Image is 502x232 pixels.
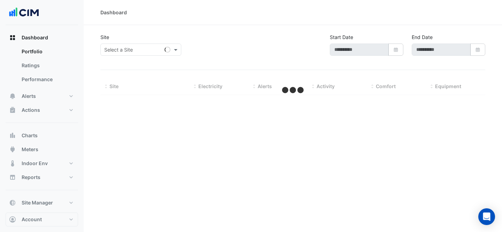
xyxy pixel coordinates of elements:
span: Dashboard [22,34,48,41]
button: Indoor Env [6,156,78,170]
span: Comfort [376,83,396,89]
label: End Date [412,33,433,41]
span: Indoor Env [22,160,48,167]
app-icon: Reports [9,174,16,181]
span: Actions [22,107,40,114]
span: Alerts [22,93,36,100]
button: Site Manager [6,196,78,210]
app-icon: Charts [9,132,16,139]
app-icon: Indoor Env [9,160,16,167]
app-icon: Alerts [9,93,16,100]
app-icon: Actions [9,107,16,114]
button: Charts [6,129,78,142]
label: Start Date [330,33,353,41]
app-icon: Meters [9,146,16,153]
label: Site [100,33,109,41]
span: Alerts [258,83,272,89]
span: Activity [317,83,335,89]
span: Meters [22,146,38,153]
button: Account [6,212,78,226]
span: Site [109,83,119,89]
div: Dashboard [6,45,78,89]
span: Electricity [198,83,222,89]
span: Site Manager [22,199,53,206]
span: Reports [22,174,40,181]
a: Ratings [16,59,78,72]
button: Actions [6,103,78,117]
a: Portfolio [16,45,78,59]
button: Dashboard [6,31,78,45]
img: Company Logo [8,6,40,20]
span: Account [22,216,42,223]
button: Alerts [6,89,78,103]
button: Meters [6,142,78,156]
app-icon: Site Manager [9,199,16,206]
div: Dashboard [100,9,127,16]
app-icon: Dashboard [9,34,16,41]
span: Equipment [435,83,461,89]
div: Open Intercom Messenger [478,208,495,225]
span: Charts [22,132,38,139]
a: Performance [16,72,78,86]
button: Reports [6,170,78,184]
